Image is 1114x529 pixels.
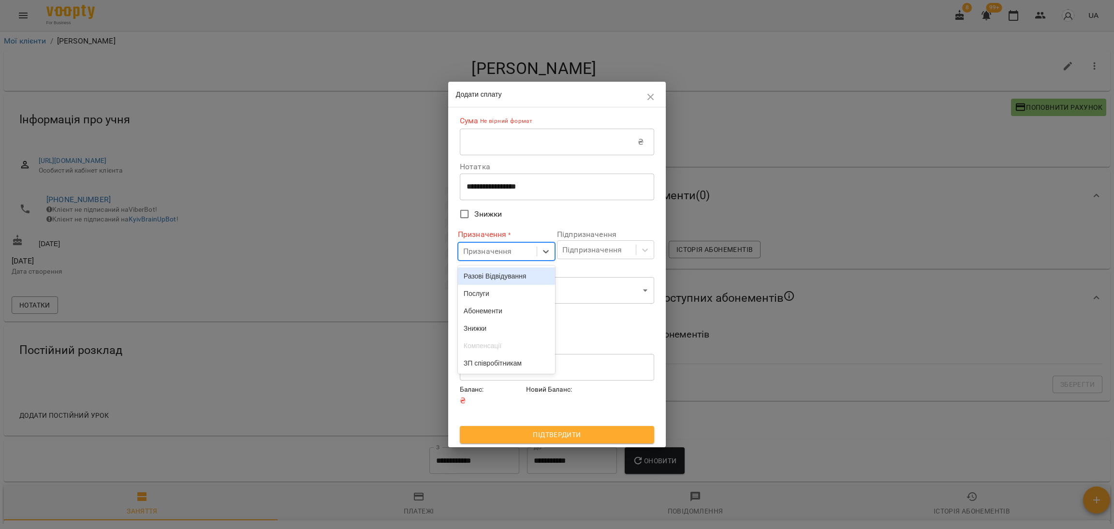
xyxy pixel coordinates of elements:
[478,117,532,126] p: Не вірний формат
[456,90,502,98] span: Додати сплату
[458,354,555,372] div: ЗП співробітникам
[458,285,555,302] div: Послуги
[463,246,512,257] div: Призначення
[458,267,555,285] div: Разові Відвідування
[458,229,555,240] label: Призначення
[460,344,654,352] label: Дата сплати
[458,302,555,320] div: Абонементи
[557,231,654,238] label: Підпризначення
[474,208,502,220] span: Знижки
[460,384,522,395] h6: Баланс :
[458,320,555,337] div: Знижки
[638,136,644,148] p: ₴
[460,163,654,171] label: Нотатка
[460,115,654,126] label: Сума
[468,429,646,441] span: Підтвердити
[526,384,588,395] h6: Новий Баланс :
[460,267,654,275] label: Каса
[458,337,555,354] div: Компенсації
[460,395,522,407] p: ₴
[562,244,622,256] div: Підпризначення
[460,311,654,319] label: Вказати дату сплати
[460,426,654,443] button: Підтвердити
